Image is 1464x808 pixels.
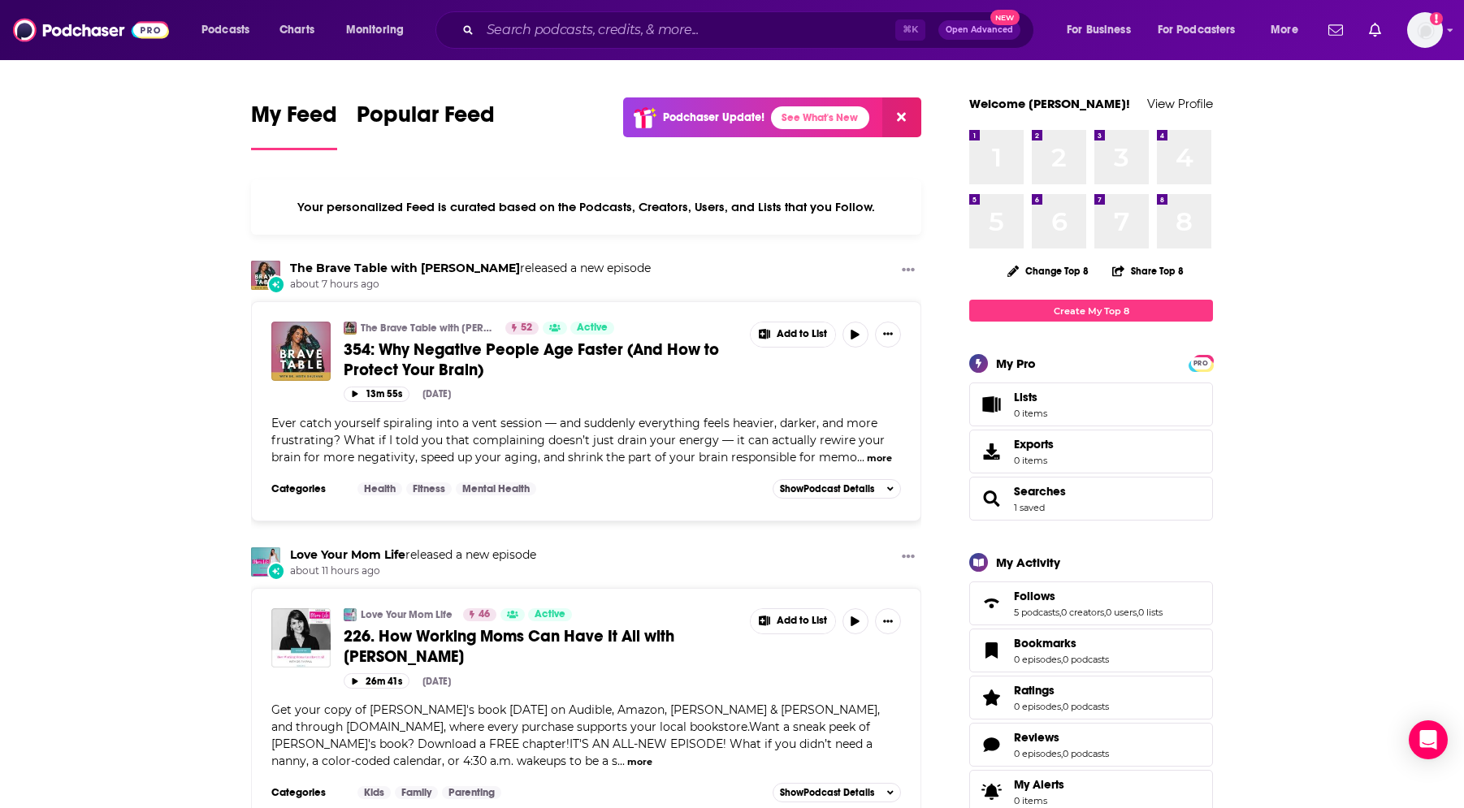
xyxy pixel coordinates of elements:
button: more [867,452,892,465]
span: Monitoring [346,19,404,41]
a: 0 episodes [1014,701,1061,712]
button: ShowPodcast Details [773,783,901,802]
img: 226. How Working Moms Can Have It All with Dr. Tia Paul [271,608,331,668]
a: Welcome [PERSON_NAME]! [969,96,1130,111]
a: Follows [1014,589,1163,603]
span: Follows [969,581,1213,625]
a: Reviews [975,733,1007,756]
span: Reviews [969,723,1213,767]
h3: released a new episode [290,547,536,563]
span: Lists [1014,390,1047,404]
span: Logged in as sarahhallprinc [1407,12,1443,48]
span: 226. How Working Moms Can Have It All with [PERSON_NAME] [344,626,674,667]
span: Searches [969,477,1213,521]
a: Show notifications dropdown [1322,16,1349,44]
a: 354: Why Negative People Age Faster (And How to Protect Your Brain) [271,322,331,381]
span: 0 items [1014,408,1047,419]
span: ⌘ K [895,19,925,41]
a: 0 podcasts [1063,701,1109,712]
a: Searches [1014,484,1066,499]
a: Love Your Mom Life [361,608,453,621]
span: 354: Why Negative People Age Faster (And How to Protect Your Brain) [344,339,719,380]
h3: Categories [271,482,344,495]
a: 0 podcasts [1063,654,1109,665]
span: Follows [1014,589,1055,603]
a: My Feed [251,101,337,150]
a: Active [528,608,572,621]
a: Bookmarks [975,639,1007,662]
button: Show More Button [751,322,835,347]
button: Show More Button [875,608,901,634]
div: My Activity [996,555,1060,570]
button: open menu [1259,17,1319,43]
a: Charts [269,17,324,43]
span: 52 [521,320,532,336]
h3: released a new episode [290,261,651,276]
svg: Add a profile image [1430,12,1443,25]
a: Follows [975,592,1007,615]
button: 26m 41s [344,673,409,689]
span: For Business [1067,19,1131,41]
div: [DATE] [422,676,451,687]
span: New [990,10,1020,25]
div: Open Intercom Messenger [1409,720,1448,759]
img: The Brave Table with Dr. Neeta Bhushan [251,261,280,290]
img: The Brave Table with Dr. Neeta Bhushan [344,322,357,335]
span: My Feed [251,101,337,138]
span: Lists [975,393,1007,416]
span: Show Podcast Details [780,787,874,798]
span: Add to List [777,328,827,340]
a: Exports [969,430,1213,473]
span: Bookmarks [969,629,1213,672]
button: open menu [190,17,271,43]
a: 1 saved [1014,502,1045,513]
div: [DATE] [422,388,451,400]
a: 0 creators [1061,607,1104,618]
span: ... [617,754,625,768]
span: ... [857,450,864,464]
img: Love Your Mom Life [251,547,280,577]
a: 0 lists [1138,607,1163,618]
span: For Podcasters [1158,19,1236,41]
span: My Alerts [1014,777,1064,792]
img: Love Your Mom Life [344,608,357,621]
input: Search podcasts, credits, & more... [480,17,895,43]
button: Show profile menu [1407,12,1443,48]
a: Health [357,482,402,495]
span: , [1061,701,1063,712]
div: New Episode [267,562,285,580]
span: about 7 hours ago [290,278,651,292]
a: Popular Feed [357,101,495,150]
a: 52 [505,322,539,335]
a: Bookmarks [1014,636,1109,650]
a: Active [570,322,614,335]
span: Add to List [777,615,827,627]
a: Kids [357,786,391,799]
span: Exports [1014,437,1054,452]
span: Active [577,320,608,336]
a: Love Your Mom Life [290,547,405,562]
span: Podcasts [201,19,249,41]
span: , [1061,654,1063,665]
button: open menu [1055,17,1151,43]
a: PRO [1191,356,1211,369]
span: My Alerts [975,780,1007,803]
span: 46 [479,607,490,623]
a: 0 episodes [1014,748,1061,759]
div: My Pro [996,356,1036,371]
span: Ratings [969,676,1213,719]
span: Open Advanced [946,26,1013,34]
a: Searches [975,487,1007,510]
span: Popular Feed [357,101,495,138]
button: Show More Button [751,609,835,633]
a: Create My Top 8 [969,300,1213,322]
a: The Brave Table with [PERSON_NAME] [361,322,495,335]
img: User Profile [1407,12,1443,48]
a: 5 podcasts [1014,607,1059,618]
a: Ratings [1014,683,1109,698]
p: Podchaser Update! [663,110,764,124]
